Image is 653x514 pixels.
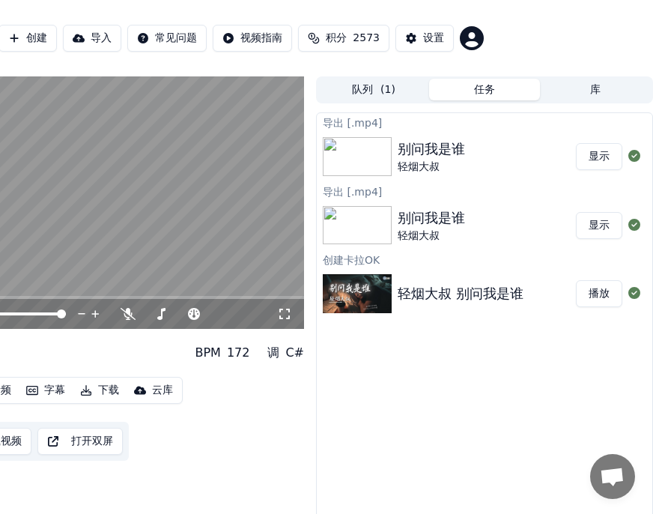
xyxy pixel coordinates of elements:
span: 积分 [326,31,347,46]
div: 轻烟大叔 [398,229,465,244]
div: 别问我是谁 [398,208,465,229]
button: 积分2573 [298,25,389,52]
button: 显示 [576,212,622,239]
button: 任务 [429,79,540,100]
span: ( 1 ) [380,82,395,97]
button: 库 [540,79,651,100]
div: 设置 [423,31,444,46]
button: 字幕 [20,380,71,401]
button: 打开双屏 [37,428,123,455]
button: 常见问题 [127,25,207,52]
button: 视频指南 [213,25,292,52]
div: 别问我是谁 [398,139,465,160]
div: 172 [227,344,250,362]
button: 导入 [63,25,121,52]
div: 创建卡拉OK [317,250,652,268]
div: 调 [267,344,279,362]
div: BPM [195,344,220,362]
div: 云库 [152,383,173,398]
button: 队列 [318,79,429,100]
button: 下载 [74,380,125,401]
div: 导出 [.mp4] [317,182,652,200]
button: 设置 [395,25,454,52]
span: 2573 [353,31,380,46]
div: 轻烟大叔 [398,160,465,175]
div: 轻烟大叔 别问我是谁 [398,283,523,304]
div: C# [285,344,304,362]
button: 显示 [576,143,622,170]
button: 播放 [576,280,622,307]
div: 打開聊天 [590,454,635,499]
div: 导出 [.mp4] [317,113,652,131]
